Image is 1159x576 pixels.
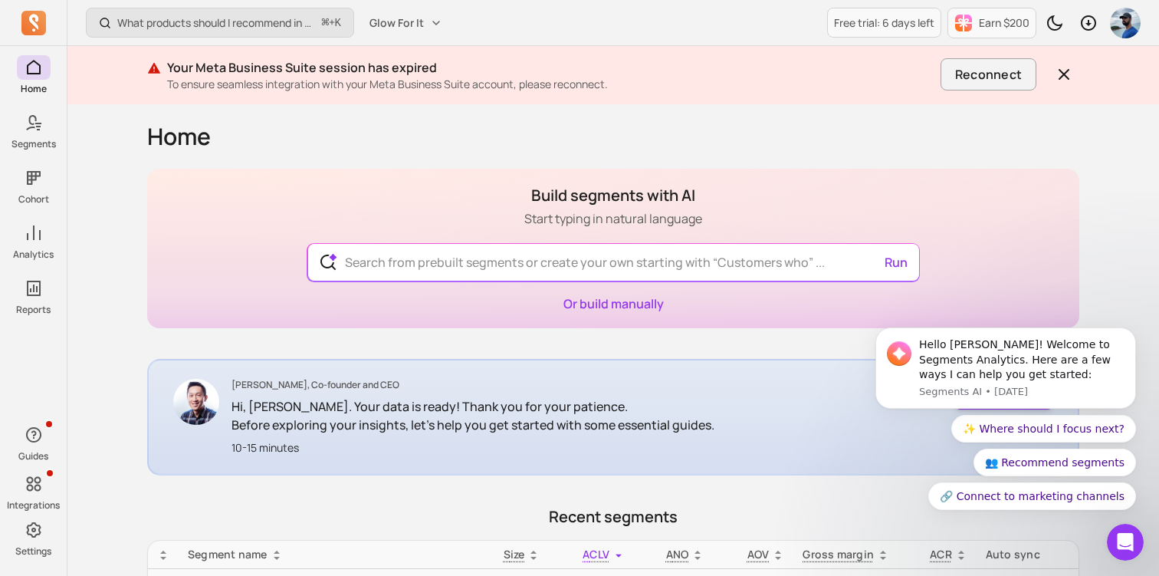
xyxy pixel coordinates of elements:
p: Analytics [13,249,54,261]
h1: Home [147,123,1079,150]
p: Hi, [PERSON_NAME]. Your data is ready! Thank you for your patience. [231,397,714,416]
div: Auto sync [986,547,1069,562]
p: AOV [747,547,770,562]
p: Home [21,83,47,95]
p: Guides [18,450,48,462]
p: Start typing in natural language [524,209,702,228]
p: Cohort [18,193,49,206]
p: To ensure seamless integration with your Meta Business Suite account, please reconnect. [167,77,934,92]
button: What products should I recommend in my email campaigns?⌘+K [86,8,354,38]
p: [PERSON_NAME], Co-founder and CEO [231,379,714,391]
input: Search from prebuilt segments or create your own starting with “Customers who” ... [333,244,895,281]
p: Gross margin [803,547,874,562]
button: Glow For It [360,9,451,37]
img: John Chao CEO [173,379,219,425]
p: Settings [15,545,51,558]
iframe: Intercom live chat [1107,524,1144,561]
p: Reports [16,304,51,316]
kbd: ⌘ [321,14,330,33]
p: Integrations [7,499,60,512]
p: 10-15 minutes [231,440,714,456]
button: Guides [17,420,51,466]
p: ACR [930,547,952,562]
p: What products should I recommend in my email campaigns? [117,15,316,31]
p: Segments [11,138,56,150]
p: Free trial: 6 days left [834,15,934,31]
p: Before exploring your insights, let's help you get started with some essential guides. [231,416,714,434]
span: ACLV [583,547,609,561]
span: Size [504,547,525,561]
button: Earn $200 [947,8,1036,38]
h1: Build segments with AI [524,185,702,206]
p: Recent segments [147,506,1079,528]
span: Glow For It [369,15,424,31]
span: ANO [666,547,689,561]
kbd: K [335,17,341,29]
div: Segment name [188,547,448,562]
span: + [322,15,341,31]
button: Reconnect [941,58,1036,91]
iframe: Intercom notifications message [852,209,1159,535]
a: Or build manually [563,295,664,312]
p: Earn $200 [979,15,1029,31]
img: avatar [1110,8,1141,38]
p: Your Meta Business Suite session has expired [167,58,934,77]
button: Toggle dark mode [1039,8,1070,38]
a: Free trial: 6 days left [827,8,941,38]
